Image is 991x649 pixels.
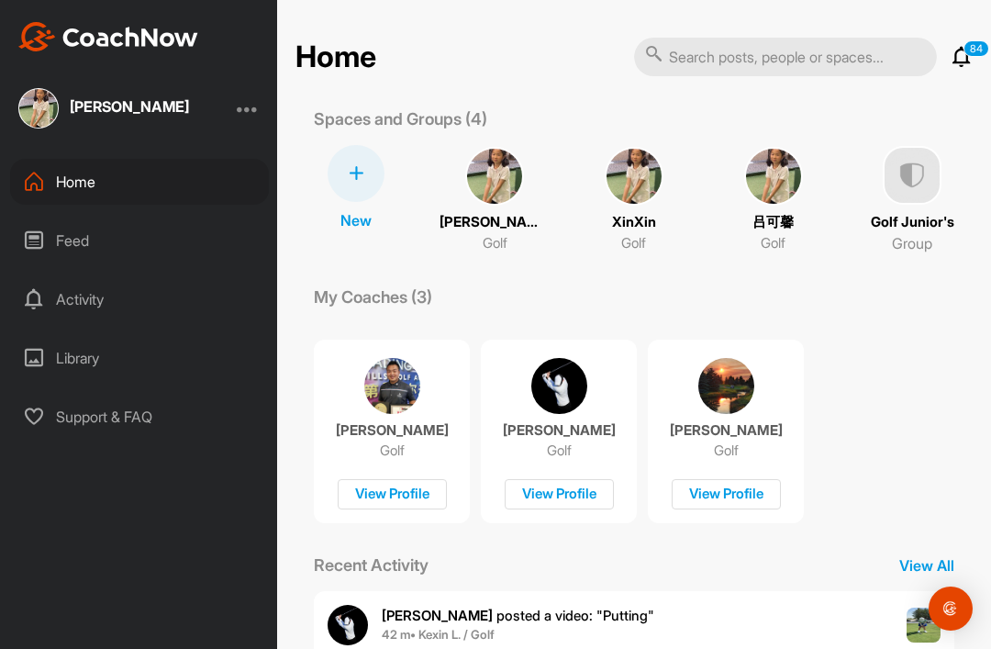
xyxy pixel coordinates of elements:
[10,394,269,440] div: Support & FAQ
[336,421,449,440] p: [PERSON_NAME]
[18,22,198,51] img: CoachNow
[531,358,587,414] img: coach avatar
[929,587,973,631] div: Open Intercom Messenger
[10,159,269,205] div: Home
[18,88,59,129] img: square_4a70bbad29145b733ebe9fdc16e53a65.jpg
[907,608,941,643] img: post image
[698,358,754,414] img: coach avatar
[963,40,989,57] p: 84
[295,285,451,309] p: My Coaches (3)
[634,38,937,76] input: Search posts, people or spaces...
[713,145,834,255] a: 吕可馨Golf
[338,479,447,509] div: View Profile
[505,479,614,509] div: View Profile
[483,233,507,254] p: Golf
[871,212,954,233] p: Golf Junior's
[612,212,656,233] p: XinXin
[295,39,376,75] h2: Home
[295,106,506,131] p: Spaces and Groups (4)
[10,335,269,381] div: Library
[881,554,973,576] p: View All
[295,553,447,577] p: Recent Activity
[382,627,495,642] b: 42 m • Kexin L. / Golf
[744,147,803,206] img: square_4a70bbad29145b733ebe9fdc16e53a65.jpg
[714,442,739,460] p: Golf
[892,232,932,254] p: Group
[10,218,269,263] div: Feed
[380,442,405,460] p: Golf
[10,276,269,322] div: Activity
[761,233,785,254] p: Golf
[440,212,550,233] p: [PERSON_NAME]
[503,421,616,440] p: [PERSON_NAME]
[328,605,368,645] img: user avatar
[382,607,654,624] span: posted a video : " Putting "
[852,145,973,255] a: Golf Junior'sGroup
[547,442,572,460] p: Golf
[70,99,189,114] div: [PERSON_NAME]
[672,479,781,509] div: View Profile
[883,146,941,205] img: uAAAAAElFTkSuQmCC
[670,421,783,440] p: [PERSON_NAME]
[382,607,493,624] b: [PERSON_NAME]
[621,233,646,254] p: Golf
[340,209,372,231] p: New
[364,358,420,414] img: coach avatar
[605,147,663,206] img: square_4a70bbad29145b733ebe9fdc16e53a65.jpg
[573,145,695,255] a: XinXinGolf
[435,145,556,255] a: [PERSON_NAME]Golf
[465,147,524,206] img: square_4a70bbad29145b733ebe9fdc16e53a65.jpg
[752,212,794,233] p: 吕可馨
